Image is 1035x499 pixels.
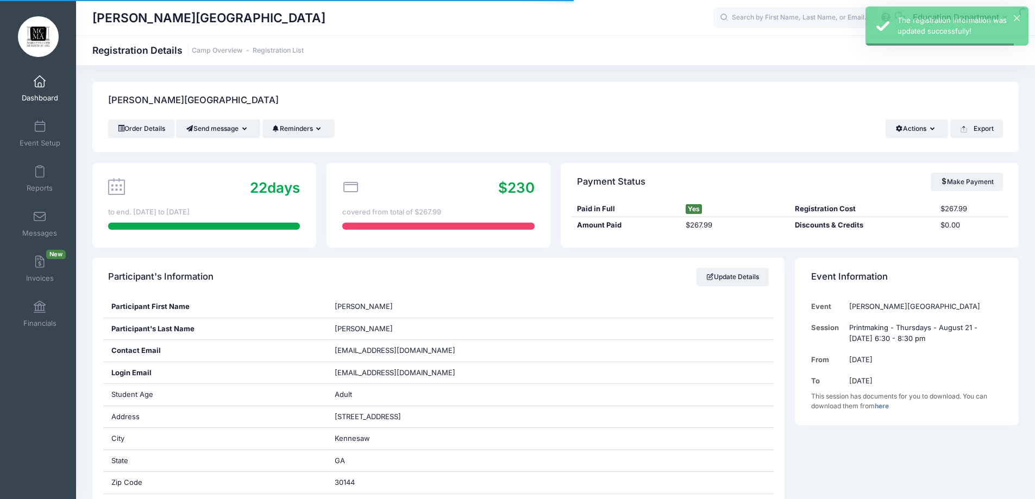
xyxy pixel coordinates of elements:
h1: [PERSON_NAME][GEOGRAPHIC_DATA] [92,5,325,30]
span: [EMAIL_ADDRESS][DOMAIN_NAME] [335,368,471,378]
span: Adult [335,390,352,399]
a: Reports [14,160,66,198]
a: Order Details [108,119,174,138]
div: Amount Paid [572,220,681,231]
div: $0.00 [936,220,1008,231]
td: Session [811,317,844,349]
span: Dashboard [22,93,58,103]
div: covered from total of $267.99 [342,207,534,218]
div: State [103,450,327,472]
td: [DATE] [844,370,1002,391]
h4: Participant's Information [108,262,214,293]
input: Search by First Name, Last Name, or Email... [713,7,876,29]
a: here [875,402,889,410]
td: Event [811,296,844,317]
td: To [811,370,844,391]
span: $230 [498,179,535,196]
a: Make Payment [931,173,1003,191]
a: Financials [14,295,66,333]
span: 22 [250,179,267,196]
button: Actions [886,119,948,138]
img: Marietta Cobb Museum of Art [18,16,59,57]
span: [PERSON_NAME] [335,302,393,311]
button: Send message [176,119,260,138]
a: Event Setup [14,115,66,153]
span: 30144 [335,478,355,487]
a: Registration List [253,47,304,55]
div: to end. [DATE] to [DATE] [108,207,300,218]
td: [DATE] [844,349,1002,370]
a: InvoicesNew [14,250,66,288]
div: $267.99 [936,204,1008,214]
button: Reminders [262,119,335,138]
span: [PERSON_NAME] [335,324,393,333]
div: Contact Email [103,340,327,362]
td: From [811,349,844,370]
div: Participant's Last Name [103,318,327,340]
h4: Payment Status [577,166,645,197]
div: City [103,428,327,450]
div: This session has documents for you to download. You can download them from [811,391,1003,411]
span: Reports [27,184,53,193]
button: Export [950,119,1003,138]
span: Yes [686,204,702,214]
h4: Event Information [811,262,888,293]
a: Messages [14,205,66,243]
a: Camp Overview [192,47,242,55]
span: Messages [22,229,57,238]
a: Dashboard [14,70,66,108]
span: Financials [23,319,57,328]
span: Kennesaw [335,434,370,443]
div: Address [103,406,327,428]
div: Participant First Name [103,296,327,318]
button: Education Department [906,5,1019,30]
h4: [PERSON_NAME][GEOGRAPHIC_DATA] [108,85,279,116]
span: [EMAIL_ADDRESS][DOMAIN_NAME] [335,346,455,355]
div: Paid in Full [572,204,681,214]
button: × [1014,15,1020,21]
span: [STREET_ADDRESS] [335,412,401,421]
td: [PERSON_NAME][GEOGRAPHIC_DATA] [844,296,1002,317]
a: Update Details [697,268,769,286]
span: Event Setup [20,138,60,148]
h1: Registration Details [92,45,304,56]
span: Invoices [26,274,54,283]
div: Student Age [103,384,327,406]
div: Registration Cost [790,204,936,214]
div: Zip Code [103,472,327,494]
div: days [250,177,300,198]
span: GA [335,456,345,465]
div: Login Email [103,362,327,384]
div: Discounts & Credits [790,220,936,231]
div: The registration information was updated successfully! [898,15,1020,36]
div: $267.99 [681,220,790,231]
td: Printmaking - Thursdays - August 21 - [DATE] 6:30 - 8:30 pm [844,317,1002,349]
span: New [46,250,66,259]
